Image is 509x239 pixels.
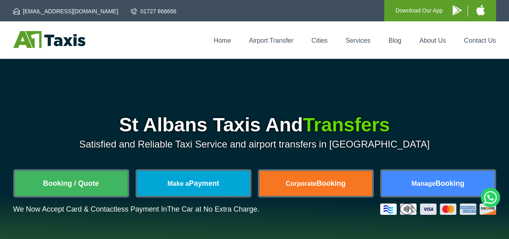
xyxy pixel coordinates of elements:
[13,139,496,150] p: Satisfied and Reliable Taxi Service and airport transfers in [GEOGRAPHIC_DATA]
[388,37,401,44] a: Blog
[453,5,462,15] img: A1 Taxis Android App
[131,7,177,15] a: 01727 866666
[286,180,316,187] span: Corporate
[137,171,250,196] a: Make aPayment
[13,31,85,48] img: A1 Taxis St Albans LTD
[346,37,370,44] a: Services
[214,37,231,44] a: Home
[412,180,436,187] span: Manage
[382,171,495,196] a: ManageBooking
[396,6,443,16] p: Download Our App
[167,180,189,187] span: Make a
[249,37,293,44] a: Airport Transfer
[420,37,446,44] a: About Us
[15,171,128,196] a: Booking / Quote
[380,204,496,215] img: Credit And Debit Cards
[167,205,259,213] span: The Car at No Extra Charge.
[260,171,372,196] a: CorporateBooking
[13,7,118,15] a: [EMAIL_ADDRESS][DOMAIN_NAME]
[13,205,260,214] p: We Now Accept Card & Contactless Payment In
[13,115,496,135] h1: St Albans Taxis And
[464,37,496,44] a: Contact Us
[311,37,328,44] a: Cities
[476,5,485,15] img: A1 Taxis iPhone App
[303,114,390,135] span: Transfers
